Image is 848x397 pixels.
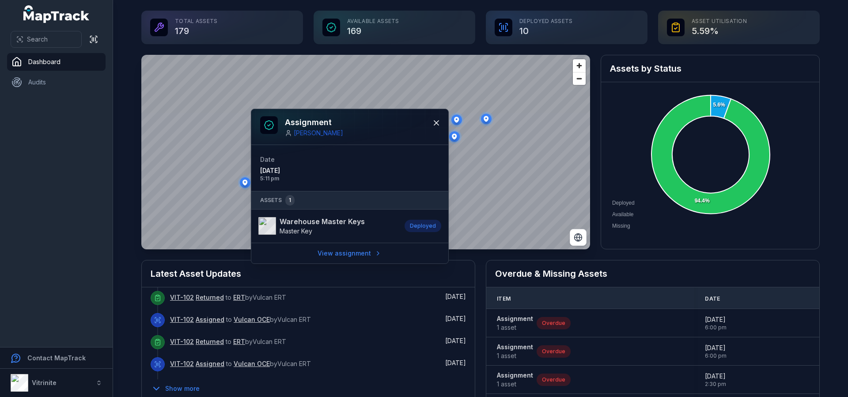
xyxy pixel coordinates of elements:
time: 7/9/2025, 6:00:00 PM [705,344,727,359]
strong: Assignment [497,314,533,323]
span: Master Key [280,227,312,235]
time: 8/8/2025, 5:00:25 PM [445,315,466,322]
div: Overdue [537,345,571,358]
button: Search [11,31,82,48]
a: Warehouse Master KeysMaster Key [258,216,396,236]
span: [DATE] [445,293,466,300]
span: 6:00 pm [705,324,727,331]
a: Audits [7,73,106,91]
span: [DATE] [705,344,727,352]
button: Zoom out [573,72,586,85]
span: [DATE] [445,359,466,366]
a: Assignment1 asset [497,314,533,332]
time: 8/8/2025, 3:08:45 PM [445,337,466,344]
a: Returned [196,293,224,302]
h2: Latest Asset Updates [151,267,466,280]
a: Dashboard [7,53,106,71]
a: Vulcan OCE [234,359,270,368]
div: Overdue [537,374,571,386]
a: Assigned [196,359,224,368]
span: Available [612,211,633,218]
a: Returned [196,337,224,346]
strong: Vitrinite [32,379,57,386]
canvas: Map [141,55,590,249]
span: 6:00 pm [705,352,727,359]
a: VIT-102 [170,315,194,324]
span: Deployed [612,200,635,206]
span: 1 asset [497,323,533,332]
time: 8/8/2025, 3:08:05 PM [445,359,466,366]
span: to by Vulcan ERT [170,316,311,323]
a: VIT-102 [170,293,194,302]
span: 1 asset [497,351,533,360]
span: [DATE] [705,315,727,324]
a: Vulcan OCE [234,315,270,324]
span: [DATE] [705,372,726,381]
time: 8/5/2025, 5:11:10 PM [260,166,346,182]
a: Assignment1 asset [497,343,533,360]
span: 2:30 pm [705,381,726,388]
span: [DATE] [445,315,466,322]
button: Zoom in [573,59,586,72]
div: 1 [285,195,295,206]
a: VIT-102 [170,337,194,346]
h3: Assignment [285,116,343,129]
span: to by Vulcan ERT [170,294,286,301]
a: View assignment [312,245,387,262]
span: Item [497,295,511,302]
span: Assets [260,195,295,206]
span: [DATE] [445,337,466,344]
h2: Assets by Status [610,62,810,75]
strong: Assignment [497,343,533,351]
span: to by Vulcan ERT [170,338,286,345]
div: Overdue [537,317,571,329]
span: Missing [612,223,630,229]
time: 8/8/2025, 5:00:37 PM [445,293,466,300]
span: [DATE] [260,166,346,175]
a: Assigned [196,315,224,324]
h2: Overdue & Missing Assets [495,267,810,280]
button: Switch to Satellite View [570,229,587,246]
time: 8/5/2025, 2:30:00 PM [705,372,726,388]
a: Assignment1 asset [497,371,533,389]
span: 1 asset [497,380,533,389]
a: [PERSON_NAME] [294,129,343,137]
a: ERT [233,337,245,346]
a: ERT [233,293,245,302]
strong: Contact MapTrack [27,354,86,362]
span: Date [705,295,720,302]
div: Deployed [405,220,441,232]
a: VIT-102 [170,359,194,368]
strong: Warehouse Master Keys [280,216,365,227]
span: Date [260,156,275,163]
span: to by Vulcan ERT [170,360,311,367]
time: 7/9/2025, 6:00:00 PM [705,315,727,331]
a: MapTrack [23,5,90,23]
span: 5:11 pm [260,175,346,182]
strong: Assignment [497,371,533,380]
span: Search [27,35,48,44]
